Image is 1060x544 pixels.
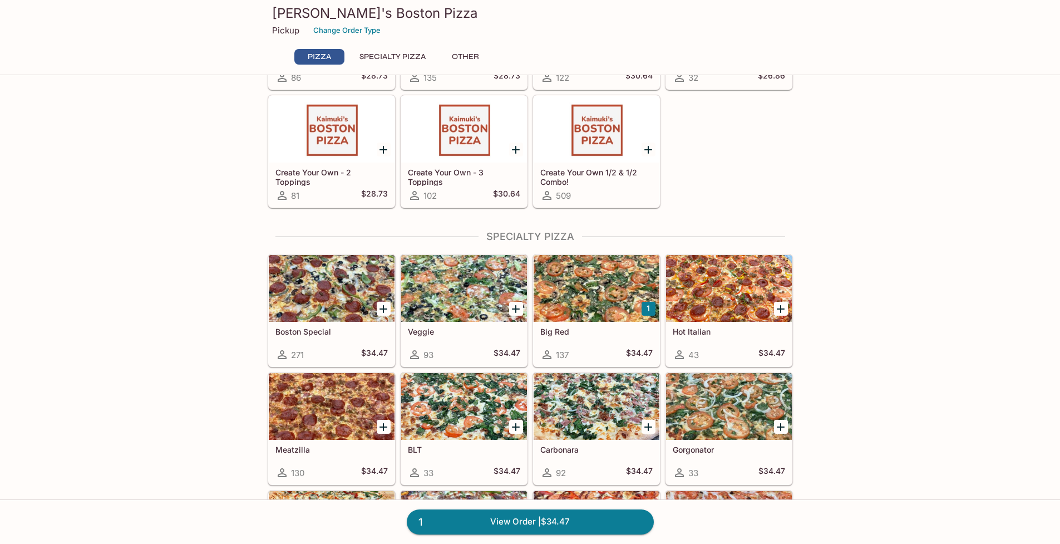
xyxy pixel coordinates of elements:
[494,466,520,479] h5: $34.47
[494,348,520,361] h5: $34.47
[401,373,527,485] a: BLT33$34.47
[377,302,391,316] button: Add Boston Special
[408,327,520,336] h5: Veggie
[540,168,653,186] h5: Create Your Own 1/2 & 1/2 Combo!
[272,25,299,36] p: Pickup
[423,350,433,360] span: 93
[291,190,299,201] span: 81
[275,445,388,454] h5: Meatzilla
[269,255,395,322] div: Boston Special
[534,373,659,440] div: Carbonara
[294,49,344,65] button: Pizza
[412,514,429,530] span: 1
[361,466,388,479] h5: $34.47
[556,190,571,201] span: 509
[377,143,391,156] button: Add Create Your Own - 2 Toppings
[353,49,432,65] button: Specialty Pizza
[401,254,527,367] a: Veggie93$34.47
[407,509,654,534] a: 1View Order |$34.47
[556,468,566,478] span: 92
[626,466,653,479] h5: $34.47
[401,255,527,322] div: Veggie
[509,143,523,156] button: Add Create Your Own - 3 Toppings
[758,71,785,84] h5: $26.86
[401,96,527,163] div: Create Your Own - 3 Toppings
[533,373,660,485] a: Carbonara92$34.47
[758,348,785,361] h5: $34.47
[673,327,785,336] h5: Hot Italian
[268,231,793,243] h4: Specialty Pizza
[673,445,785,454] h5: Gorgonator
[642,420,655,434] button: Add Carbonara
[688,72,698,83] span: 32
[665,373,792,485] a: Gorgonator33$34.47
[268,254,395,367] a: Boston Special271$34.47
[626,348,653,361] h5: $34.47
[642,302,655,316] button: Add Big Red
[275,327,388,336] h5: Boston Special
[272,4,788,22] h3: [PERSON_NAME]'s Boston Pizza
[423,72,437,83] span: 135
[666,255,792,322] div: Hot Italian
[666,373,792,440] div: Gorgonator
[269,96,395,163] div: Create Your Own - 2 Toppings
[509,302,523,316] button: Add Veggie
[361,189,388,202] h5: $28.73
[665,254,792,367] a: Hot Italian43$34.47
[556,350,569,360] span: 137
[774,420,788,434] button: Add Gorgonator
[540,445,653,454] h5: Carbonara
[361,348,388,361] h5: $34.47
[401,373,527,440] div: BLT
[361,71,388,84] h5: $28.73
[688,350,699,360] span: 43
[441,49,491,65] button: Other
[408,445,520,454] h5: BLT
[423,190,437,201] span: 102
[774,302,788,316] button: Add Hot Italian
[493,189,520,202] h5: $30.64
[509,420,523,434] button: Add BLT
[308,22,386,39] button: Change Order Type
[377,420,391,434] button: Add Meatzilla
[533,95,660,208] a: Create Your Own 1/2 & 1/2 Combo!509
[269,373,395,440] div: Meatzilla
[534,96,659,163] div: Create Your Own 1/2 & 1/2 Combo!
[494,71,520,84] h5: $28.73
[642,143,655,156] button: Add Create Your Own 1/2 & 1/2 Combo!
[401,95,527,208] a: Create Your Own - 3 Toppings102$30.64
[275,168,388,186] h5: Create Your Own - 2 Toppings
[423,468,433,478] span: 33
[540,327,653,336] h5: Big Red
[268,95,395,208] a: Create Your Own - 2 Toppings81$28.73
[625,71,653,84] h5: $30.64
[533,254,660,367] a: Big Red137$34.47
[268,373,395,485] a: Meatzilla130$34.47
[534,255,659,322] div: Big Red
[556,72,569,83] span: 122
[688,468,698,478] span: 33
[291,350,304,360] span: 271
[758,466,785,479] h5: $34.47
[291,72,301,83] span: 86
[291,468,304,478] span: 130
[408,168,520,186] h5: Create Your Own - 3 Toppings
